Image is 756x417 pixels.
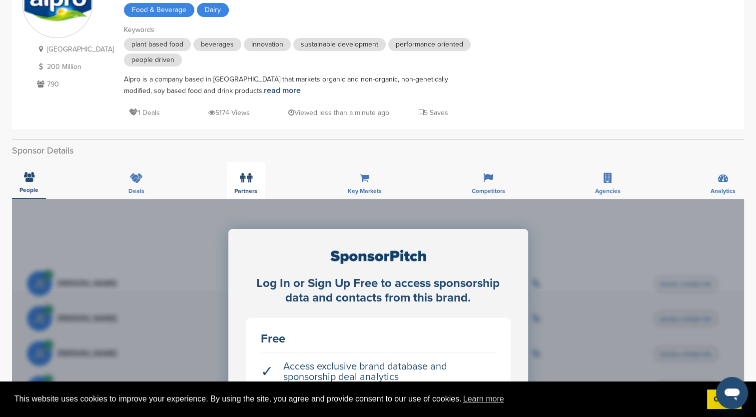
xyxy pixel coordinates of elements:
[347,188,381,194] span: Key Markets
[208,106,250,119] p: 5174 Views
[14,391,699,406] span: This website uses cookies to improve your experience. By using the site, you agree and provide co...
[129,106,160,119] p: 1 Deals
[34,43,114,55] p: [GEOGRAPHIC_DATA]
[128,188,144,194] span: Deals
[124,53,182,66] span: people driven
[246,276,511,305] div: Log In or Sign Up Free to access sponsorship data and contacts from this brand.
[234,188,257,194] span: Partners
[124,38,191,51] span: plant based food
[19,187,38,193] span: People
[34,60,114,73] p: 200 Million
[34,78,114,90] p: 790
[711,188,736,194] span: Analytics
[261,356,496,387] li: Access exclusive brand database and sponsorship deal analytics
[12,144,744,157] h2: Sponsor Details
[707,389,742,409] a: dismiss cookie message
[388,38,471,51] span: performance oriented
[197,3,229,17] span: Dairy
[264,85,301,95] a: read more
[124,3,194,17] span: Food & Beverage
[193,38,241,51] span: beverages
[419,106,448,119] p: 5 Saves
[716,377,748,409] iframe: Button to launch messaging window
[288,106,389,119] p: Viewed less than a minute ago
[244,38,291,51] span: innovation
[595,188,621,194] span: Agencies
[472,188,505,194] span: Competitors
[124,24,474,35] div: Keywords
[261,333,496,345] div: Free
[124,74,474,96] div: Alpro is a company based in [GEOGRAPHIC_DATA] that markets organic and non-organic, non-genetical...
[462,391,506,406] a: learn more about cookies
[293,38,386,51] span: sustainable development
[261,366,273,377] span: ✓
